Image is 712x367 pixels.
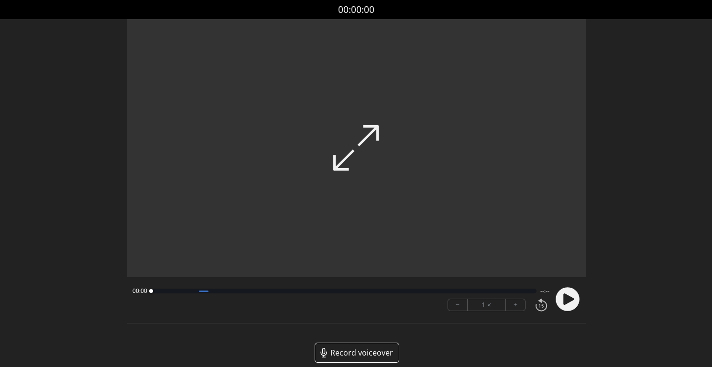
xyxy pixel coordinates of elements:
[540,287,549,295] span: --:--
[315,343,399,363] a: Record voiceover
[330,347,393,358] span: Record voiceover
[132,287,147,295] span: 00:00
[448,299,468,311] button: −
[338,3,374,17] a: 00:00:00
[506,299,525,311] button: +
[468,299,506,311] div: 1 ×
